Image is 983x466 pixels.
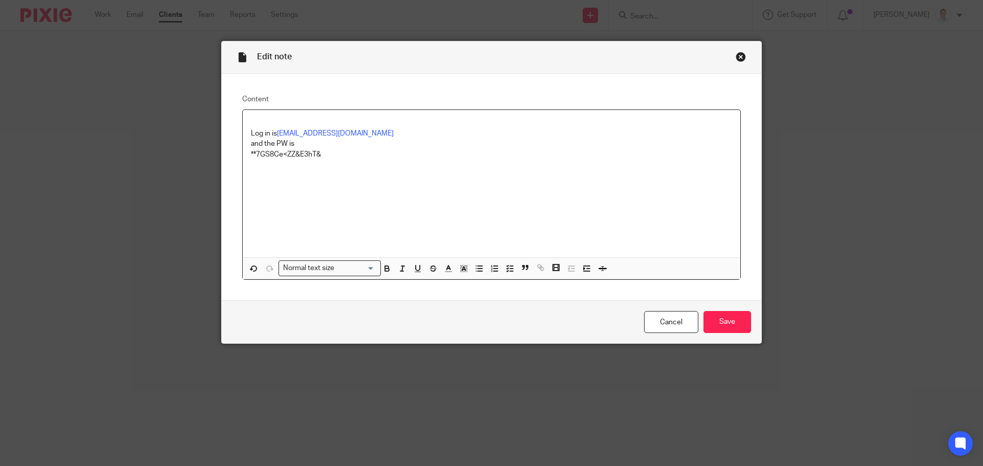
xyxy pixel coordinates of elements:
[703,311,751,333] input: Save
[644,311,698,333] a: Cancel
[251,149,732,160] p: **7GS8Ce<ZZ&E3hT&
[251,128,732,139] p: Log in is
[277,130,394,137] a: [EMAIL_ADDRESS][DOMAIN_NAME]
[279,260,381,276] div: Search for option
[736,52,746,62] div: Close this dialog window
[257,53,292,61] span: Edit note
[251,139,732,149] p: and the PW is
[242,94,741,104] label: Content
[338,263,375,274] input: Search for option
[281,263,337,274] span: Normal text size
